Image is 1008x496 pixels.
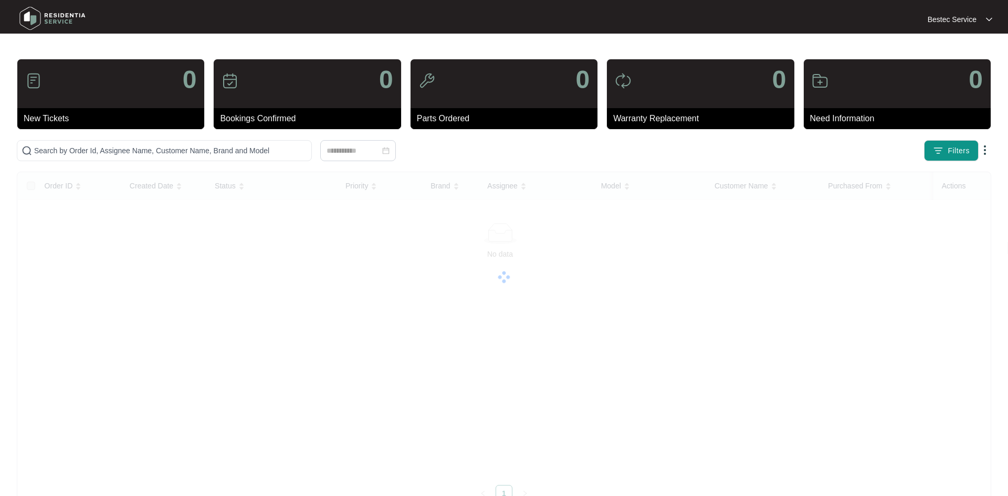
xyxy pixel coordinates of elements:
img: dropdown arrow [979,144,991,156]
img: icon [418,72,435,89]
p: 0 [575,67,590,92]
p: Parts Ordered [417,112,597,125]
img: icon [25,72,42,89]
button: filter iconFilters [924,140,979,161]
p: Bestec Service [928,14,976,25]
p: 0 [183,67,197,92]
img: icon [812,72,828,89]
img: residentia service logo [16,3,89,34]
p: Warranty Replacement [613,112,794,125]
p: 0 [969,67,983,92]
p: New Tickets [24,112,204,125]
img: search-icon [22,145,32,156]
img: filter icon [933,145,943,156]
img: icon [222,72,238,89]
p: Need Information [810,112,991,125]
input: Search by Order Id, Assignee Name, Customer Name, Brand and Model [34,145,307,156]
img: dropdown arrow [986,17,992,22]
p: 0 [772,67,786,92]
p: Bookings Confirmed [220,112,401,125]
p: 0 [379,67,393,92]
img: icon [615,72,632,89]
span: Filters [948,145,970,156]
